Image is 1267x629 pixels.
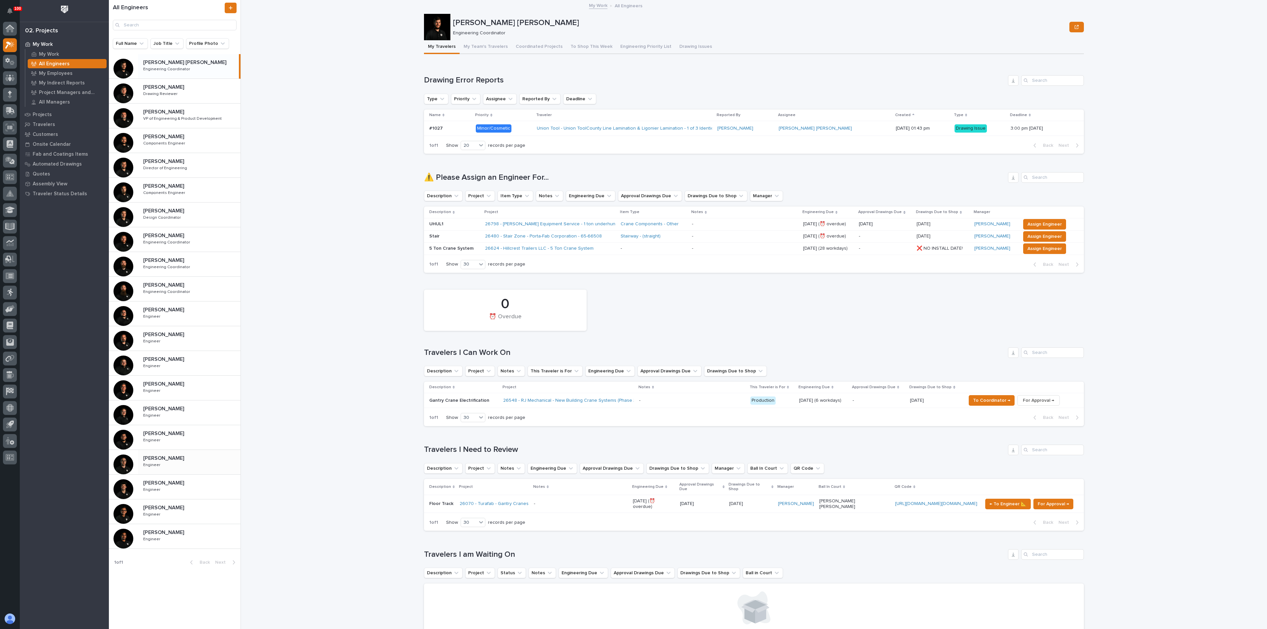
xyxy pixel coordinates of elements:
[1021,347,1084,358] div: Search
[747,463,788,474] button: Ball In Court
[109,153,241,178] a: [PERSON_NAME][PERSON_NAME] Director of EngineeringDirector of Engineering
[819,498,890,510] p: [PERSON_NAME] [PERSON_NAME]
[424,366,463,376] button: Description
[974,246,1010,251] a: [PERSON_NAME]
[519,94,561,104] button: Reported By
[143,437,162,443] p: Engineer
[109,203,241,227] a: [PERSON_NAME][PERSON_NAME] Design CoordinatorDesign Coordinator
[1011,124,1044,131] p: 3:00 pm [DATE]
[803,246,854,251] p: [DATE] (28 workdays)
[791,463,824,474] button: QR Code
[639,398,640,403] div: -
[424,568,463,578] button: Description
[802,208,834,216] p: Engineering Due
[8,8,17,18] div: Notifications100
[429,208,451,216] p: Description
[33,142,71,147] p: Onsite Calendar
[1039,142,1053,148] span: Back
[1021,172,1084,183] div: Search
[109,104,241,128] a: [PERSON_NAME][PERSON_NAME] VP of Engineering & Product DevelopmentVP of Engineering & Product Dev...
[852,384,895,391] p: Approval Drawings Due
[729,481,769,493] p: Drawings Due to Shop
[1028,142,1056,148] button: Back
[1039,519,1053,525] span: Back
[799,398,847,403] p: [DATE] (6 workdays)
[677,568,740,578] button: Drawings Due to Shop
[25,69,109,78] a: My Employees
[1028,415,1056,421] button: Back
[143,281,185,288] p: [PERSON_NAME]
[424,410,443,426] p: 1 of 1
[528,463,577,474] button: Engineering Due
[567,40,616,54] button: To Shop This Week
[143,355,185,362] p: [PERSON_NAME]
[621,221,679,227] a: Crane Components - Other
[39,80,85,86] p: My Indirect Reports
[109,252,241,277] a: [PERSON_NAME][PERSON_NAME] Engineering CoordinatorEngineering Coordinator
[33,191,87,197] p: Traveler Status Details
[465,463,495,474] button: Project
[446,415,458,421] p: Show
[143,454,185,461] p: [PERSON_NAME]
[1058,142,1073,148] span: Next
[985,499,1031,509] button: ← To Engineer 📐
[424,348,1005,358] h1: Travelers I Can Work On
[1021,445,1084,455] input: Search
[446,262,458,267] p: Show
[483,94,517,104] button: Assignee
[685,191,747,201] button: Drawings Due to Shop
[20,129,109,139] a: Customers
[611,568,675,578] button: Approval Drawings Due
[460,501,529,507] a: 26070 - Turafab - Gantry Cranes
[143,264,191,269] p: Engineering Coordinator
[424,191,463,201] button: Description
[1027,220,1062,228] span: Assign Engineer
[633,498,675,510] p: [DATE] (⏰ overdue)
[424,256,443,272] p: 1 of 1
[717,111,740,119] p: Reported By
[109,227,241,252] a: [PERSON_NAME][PERSON_NAME] Engineering CoordinatorEngineering Coordinator
[618,191,682,201] button: Approval Drawings Due
[533,483,545,490] p: Notes
[143,157,185,165] p: [PERSON_NAME]
[498,568,526,578] button: Status
[990,500,1026,508] span: ← To Engineer 📐
[429,124,444,131] p: #1027
[424,121,1084,136] tr: #1027#1027 Minor/CosmeticUnion Tool - Union ToolCounty Line Lamination & Ligonier Lamination - 1 ...
[39,51,59,57] p: My Work
[566,191,615,201] button: Engineering Due
[39,61,70,67] p: All Engineers
[150,38,183,49] button: Job Title
[1023,219,1066,230] button: Assign Engineer
[778,111,796,119] p: Assignee
[859,234,911,239] p: -
[895,501,977,506] a: [URL][DOMAIN_NAME][DOMAIN_NAME]
[503,398,637,403] a: 26548 - RJ Mechanical - New Building Crane Systems (Phase 3)
[528,366,583,376] button: This Traveler is For
[729,500,744,507] p: [DATE]
[803,234,854,239] p: [DATE] (⏰ overdue)
[424,218,1084,230] tr: UHUL126798 - [PERSON_NAME] Equipment Service - 1 ton underhung crane system Crane Components - Ot...
[143,429,185,437] p: [PERSON_NAME]
[143,380,185,387] p: [PERSON_NAME]
[143,479,185,486] p: [PERSON_NAME]
[488,262,525,267] p: records per page
[1023,231,1066,242] button: Assign Engineer
[969,395,1015,406] button: To Coordinator →
[15,6,21,11] p: 100
[113,20,237,30] div: Search
[143,206,185,214] p: [PERSON_NAME]
[143,132,185,140] p: [PERSON_NAME]
[143,108,185,115] p: [PERSON_NAME]
[143,338,162,344] p: Engineer
[39,71,73,77] p: My Employees
[143,486,162,492] p: Engineer
[461,414,477,421] div: 30
[638,384,650,391] p: Notes
[113,4,223,12] h1: All Engineers
[186,38,229,49] button: Profile Photo
[680,501,724,507] p: [DATE]
[25,27,58,35] div: 02. Projects
[39,90,104,96] p: Project Managers and Engineers
[621,246,687,251] p: -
